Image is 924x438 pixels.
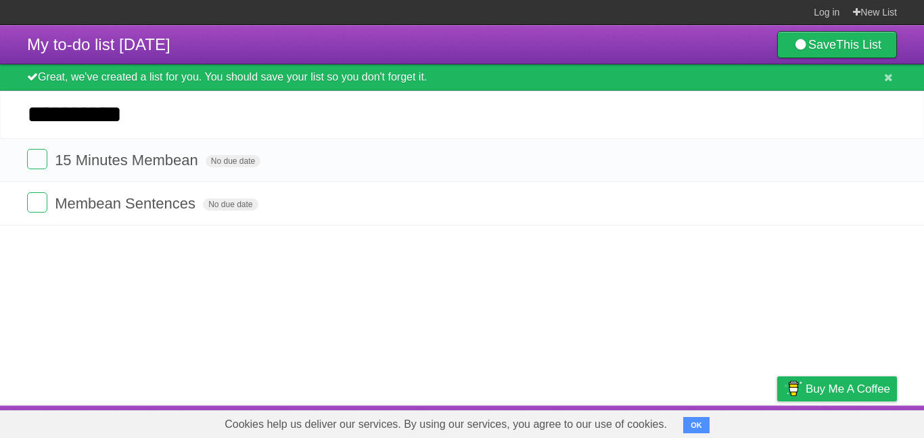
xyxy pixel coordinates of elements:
span: Membean Sentences [55,195,199,212]
a: Terms [714,409,743,435]
a: Buy me a coffee [777,376,897,401]
label: Done [27,149,47,169]
span: No due date [206,155,260,167]
span: Cookies help us deliver our services. By using our services, you agree to our use of cookies. [211,411,680,438]
a: About [597,409,626,435]
a: Suggest a feature [812,409,897,435]
a: Developers [642,409,697,435]
span: My to-do list [DATE] [27,35,170,53]
img: Buy me a coffee [784,377,802,400]
a: SaveThis List [777,31,897,58]
span: No due date [203,198,258,211]
label: Done [27,192,47,213]
button: OK [683,417,710,433]
span: Buy me a coffee [806,377,890,401]
b: This List [836,38,881,51]
a: Privacy [760,409,795,435]
span: 15 Minutes Membean [55,152,202,169]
